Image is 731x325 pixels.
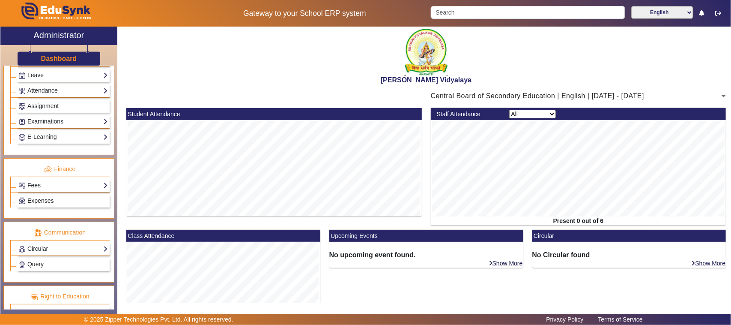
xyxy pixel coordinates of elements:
[432,110,504,119] div: Staff Attendance
[405,29,448,76] img: 1f9ccde3-ca7c-4581-b515-4fcda2067381
[19,198,25,204] img: Payroll.png
[431,6,625,19] input: Search
[329,251,523,259] h6: No upcoming event found.
[594,314,647,325] a: Terms of Service
[532,230,726,242] mat-card-header: Circular
[122,76,731,84] h2: [PERSON_NAME] Vidyalaya
[691,259,726,267] a: Show More
[431,92,644,99] span: Central Board of Secondary Education | English | [DATE] - [DATE]
[532,251,726,259] h6: No Circular found
[41,54,78,63] a: Dashboard
[27,197,54,204] span: Expenses
[18,259,108,269] a: Query
[34,229,42,237] img: communication.png
[18,101,108,111] a: Assignment
[30,293,38,301] img: rte.png
[10,292,110,301] p: Right to Education
[19,262,25,268] img: Support-tickets.png
[18,196,108,206] a: Expenses
[27,261,44,268] span: Query
[188,9,422,18] h5: Gateway to your School ERP system
[10,228,110,237] p: Communication
[19,103,25,110] img: Assignments.png
[488,259,523,267] a: Show More
[126,230,320,242] mat-card-header: Class Attendance
[84,315,233,324] p: © 2025 Zipper Technologies Pvt. Ltd. All rights reserved.
[33,30,84,40] h2: Administrator
[27,102,59,109] span: Assignment
[44,166,52,173] img: finance.png
[126,108,422,120] mat-card-header: Student Attendance
[542,314,588,325] a: Privacy Policy
[10,165,110,174] p: Finance
[329,230,523,242] mat-card-header: Upcoming Events
[0,27,117,45] a: Administrator
[431,217,726,226] div: Present 0 out of 6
